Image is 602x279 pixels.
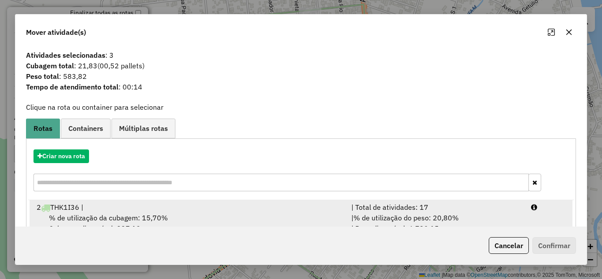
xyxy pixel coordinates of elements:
[346,212,526,234] div: | | Peso disponível: 6.732,15
[31,212,346,234] div: Cubagem disponível: 337,19
[97,61,145,70] span: (00,52 pallets)
[33,125,52,132] span: Rotas
[21,60,581,71] span: : 21,83
[489,237,529,254] button: Cancelar
[544,25,558,39] button: Maximize
[21,71,581,82] span: : 583,82
[21,50,581,60] span: : 3
[119,125,168,132] span: Múltiplas rotas
[26,72,59,81] strong: Peso total
[26,61,74,70] strong: Cubagem total
[26,82,119,91] strong: Tempo de atendimento total
[68,125,103,132] span: Containers
[21,82,581,92] span: : 00:14
[26,27,86,37] span: Mover atividade(s)
[353,213,459,222] span: % de utilização do peso: 20,80%
[49,213,168,222] span: % de utilização da cubagem: 15,70%
[33,149,89,163] button: Criar nova rota
[26,51,105,60] strong: Atividades selecionadas
[346,202,526,212] div: | Total de atividades: 17
[531,204,537,211] i: Porcentagens após mover as atividades: Cubagem: 21,16% Peso: 27,67%
[26,102,164,112] label: Clique na rota ou container para selecionar
[31,202,346,212] div: 2 THK1I36 |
